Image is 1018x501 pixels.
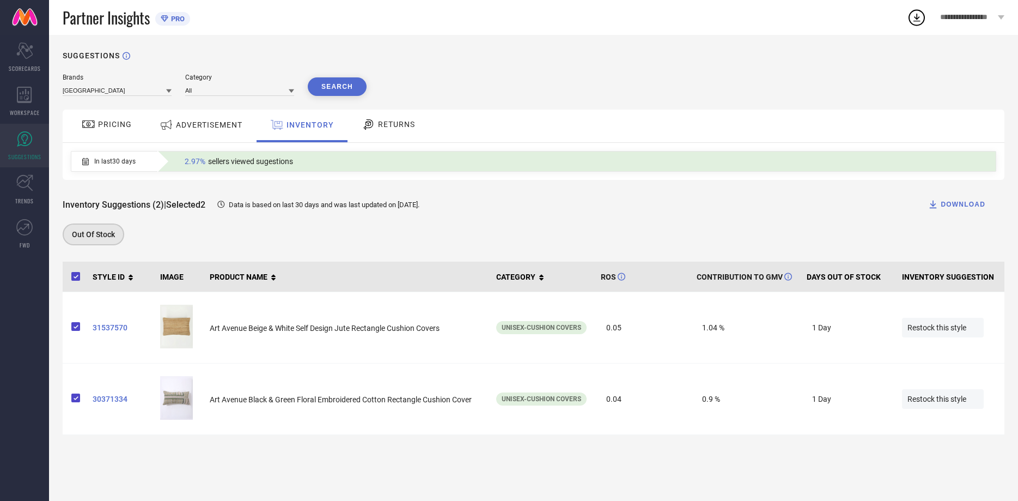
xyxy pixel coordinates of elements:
[601,389,682,409] span: 0.04
[94,158,136,165] span: In last 30 days
[210,395,472,404] span: Art Avenue Black & Green Floral Embroidered Cotton Rectangle Cushion Cover
[9,64,41,73] span: SCORECARDS
[205,262,492,292] th: PRODUCT NAME
[176,120,242,129] span: ADVERTISEMENT
[807,318,888,337] span: 1 Day
[63,7,150,29] span: Partner Insights
[15,197,34,205] span: TRENDS
[902,318,984,337] span: Restock this style
[914,194,999,215] button: DOWNLOAD
[63,74,172,81] div: Brands
[907,8,926,27] div: Open download list
[697,273,792,281] span: CONTRIBUTION TO GMV
[697,318,778,337] span: 1.04 %
[902,389,984,409] span: Restock this style
[601,273,625,281] span: ROS
[802,262,898,292] th: DAYS OUT OF STOCK
[378,120,415,129] span: RETURNS
[185,157,205,166] span: 2.97%
[166,200,205,210] span: Selected 2
[229,201,419,209] span: Data is based on last 30 days and was last updated on [DATE] .
[93,395,152,403] a: 30371334
[308,77,367,96] button: Search
[8,153,41,161] span: SUGGESTIONS
[160,376,193,420] img: dFNAbo6i_ab447968792e41b7882ac30fd5b3422e.jpg
[286,120,334,129] span: INVENTORY
[88,262,156,292] th: STYLE ID
[10,108,40,117] span: WORKSPACE
[185,74,294,81] div: Category
[492,262,596,292] th: CATEGORY
[156,262,205,292] th: IMAGE
[601,318,682,337] span: 0.05
[807,389,888,409] span: 1 Day
[502,324,581,331] span: Unisex-Cushion Covers
[164,200,166,210] span: |
[208,157,293,166] span: sellers viewed sugestions
[72,230,115,239] span: Out Of Stock
[168,15,185,23] span: PRO
[697,389,778,409] span: 0.9 %
[210,324,440,333] span: Art Avenue Beige & White Self Design Jute Rectangle Cushion Covers
[502,395,581,403] span: Unisex-Cushion Covers
[93,323,152,332] a: 31537570
[898,262,1004,292] th: INVENTORY SUGGESTION
[20,241,30,249] span: FWD
[98,120,132,129] span: PRICING
[179,154,298,168] div: Percentage of sellers who have viewed suggestions for the current Insight Type
[63,200,164,210] span: Inventory Suggestions (2)
[160,305,193,348] img: RxKISha8_f453522d4d6e4053bc9dba91fb1e6e08.jpg
[63,51,120,60] h1: SUGGESTIONS
[928,199,985,210] div: DOWNLOAD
